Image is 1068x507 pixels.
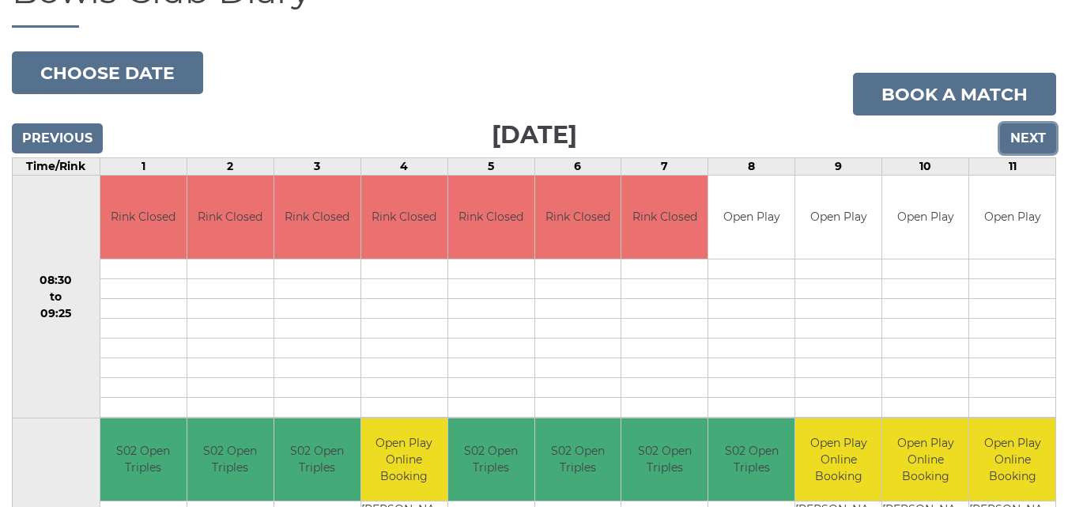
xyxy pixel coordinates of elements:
[969,158,1056,176] td: 11
[448,418,534,501] td: S02 Open Triples
[535,418,621,501] td: S02 Open Triples
[187,418,274,501] td: S02 Open Triples
[795,158,882,176] td: 9
[535,176,621,259] td: Rink Closed
[187,176,274,259] td: Rink Closed
[361,418,447,501] td: Open Play Online Booking
[621,418,708,501] td: S02 Open Triples
[708,418,794,501] td: S02 Open Triples
[882,176,968,259] td: Open Play
[1000,123,1056,153] input: Next
[621,158,708,176] td: 7
[13,158,100,176] td: Time/Rink
[969,418,1055,501] td: Open Play Online Booking
[100,158,187,176] td: 1
[882,158,969,176] td: 10
[969,176,1055,259] td: Open Play
[100,176,187,259] td: Rink Closed
[187,158,274,176] td: 2
[708,158,795,176] td: 8
[12,123,103,153] input: Previous
[447,158,534,176] td: 5
[795,176,881,259] td: Open Play
[853,73,1056,115] a: Book a match
[708,176,794,259] td: Open Play
[882,418,968,501] td: Open Play Online Booking
[448,176,534,259] td: Rink Closed
[100,418,187,501] td: S02 Open Triples
[13,176,100,418] td: 08:30 to 09:25
[274,158,360,176] td: 3
[534,158,621,176] td: 6
[795,418,881,501] td: Open Play Online Booking
[12,51,203,94] button: Choose date
[274,418,360,501] td: S02 Open Triples
[274,176,360,259] td: Rink Closed
[621,176,708,259] td: Rink Closed
[360,158,447,176] td: 4
[361,176,447,259] td: Rink Closed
